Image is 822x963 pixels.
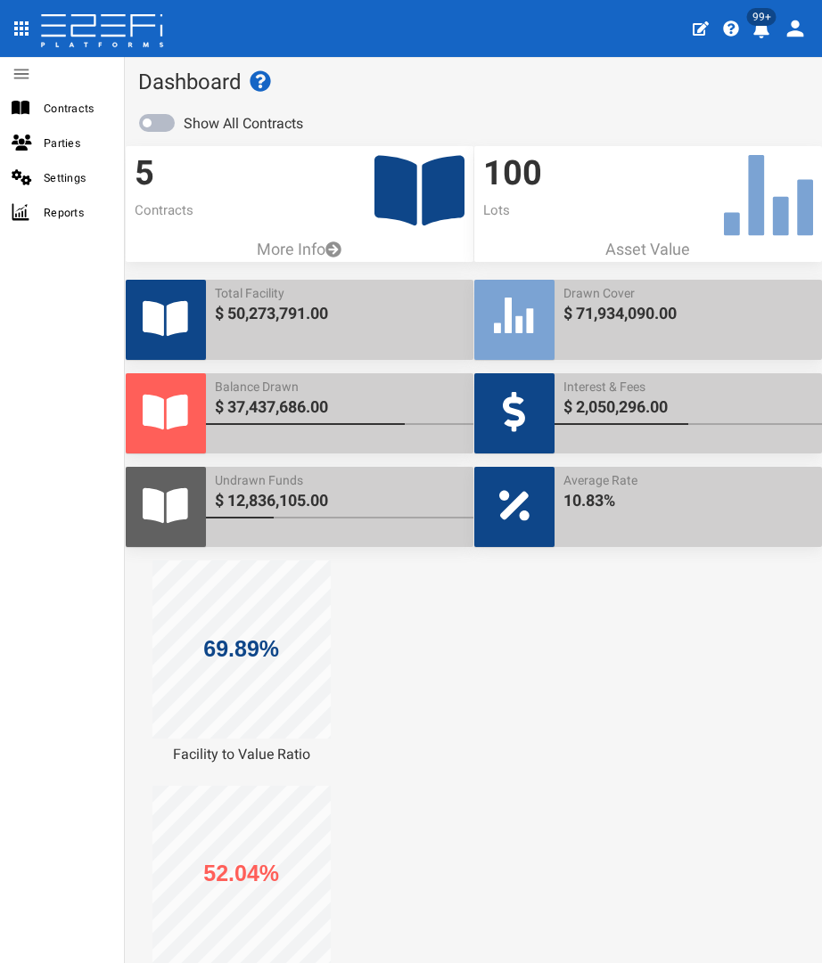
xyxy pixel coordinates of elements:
[215,378,464,396] span: Balance Drawn
[215,471,464,489] span: Undrawn Funds
[563,284,813,302] span: Drawn Cover
[215,489,464,512] span: $ 12,836,105.00
[483,155,813,192] h3: 100
[563,489,813,512] span: 10.83%
[215,302,464,325] span: $ 50,273,791.00
[44,98,110,118] span: Contracts
[563,302,813,325] span: $ 71,934,090.00
[474,238,822,261] p: Asset Value
[44,167,110,188] span: Settings
[184,114,303,135] label: Show All Contracts
[563,378,813,396] span: Interest & Fees
[44,133,110,153] span: Parties
[215,284,464,302] span: Total Facility
[563,471,813,489] span: Average Rate
[215,396,464,419] span: $ 37,437,686.00
[44,202,110,223] span: Reports
[135,155,464,192] h3: 5
[563,396,813,419] span: $ 2,050,296.00
[135,201,464,220] p: Contracts
[483,201,813,220] p: Lots
[126,745,358,765] div: Facility to Value Ratio
[138,70,809,94] h1: Dashboard
[126,238,473,261] a: More Info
